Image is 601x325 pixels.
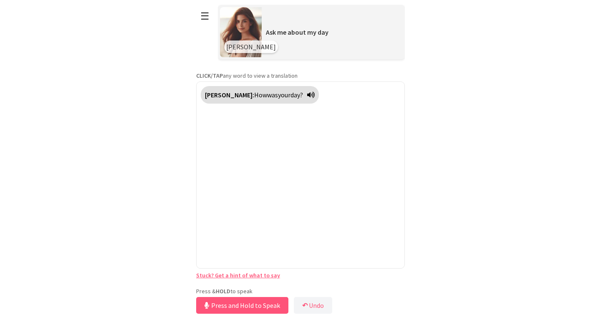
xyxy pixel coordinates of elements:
[290,91,303,99] span: day?
[294,297,332,314] button: ↶Undo
[226,43,276,51] span: [PERSON_NAME]
[205,91,254,99] strong: [PERSON_NAME]:
[266,28,328,36] span: Ask me about my day
[302,301,308,310] b: ↶
[196,272,280,279] a: Stuck? Get a hint of what to say
[267,91,278,99] span: was
[196,72,405,79] p: any word to view a translation
[254,91,267,99] span: How
[196,297,288,314] button: Press and Hold to Speak
[278,91,290,99] span: your
[196,5,214,27] button: ☰
[196,287,405,295] p: Press & to speak
[196,72,223,79] strong: CLICK/TAP
[201,86,319,104] div: Click to translate
[220,7,262,57] img: Scenario Image
[216,287,230,295] strong: HOLD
